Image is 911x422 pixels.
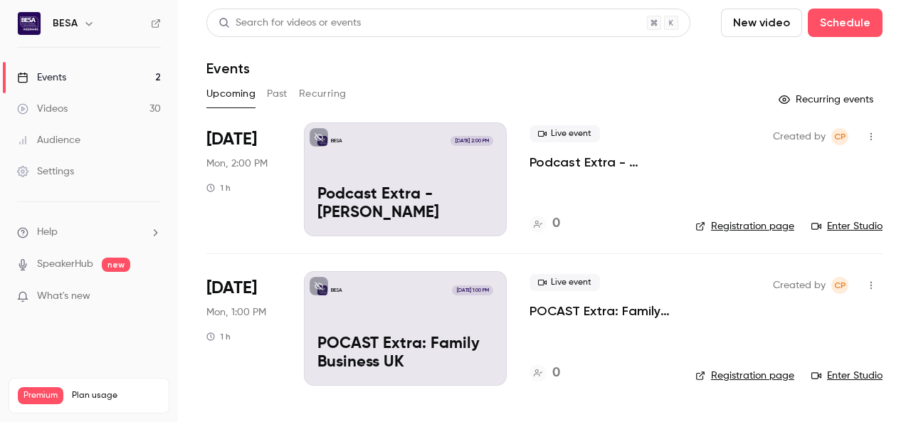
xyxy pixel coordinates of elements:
[53,16,78,31] h6: BESA
[17,225,161,240] li: help-dropdown-opener
[267,83,288,105] button: Past
[317,335,493,372] p: POCAST Extra: Family Business UK
[834,277,846,294] span: CP
[218,16,361,31] div: Search for videos or events
[304,122,507,236] a: Podcast Extra - Ian McCallBESA[DATE] 2:00 PMPodcast Extra - [PERSON_NAME]
[811,369,883,383] a: Enter Studio
[831,277,848,294] span: Charlie Pierpoint
[530,364,560,383] a: 0
[317,186,493,223] p: Podcast Extra - [PERSON_NAME]
[530,125,600,142] span: Live event
[451,136,493,146] span: [DATE] 2:00 PM
[17,102,68,116] div: Videos
[772,88,883,111] button: Recurring events
[206,331,231,342] div: 1 h
[808,9,883,37] button: Schedule
[206,128,257,151] span: [DATE]
[834,128,846,145] span: CP
[206,122,281,236] div: Aug 11 Mon, 2:00 PM (Europe/London)
[695,369,794,383] a: Registration page
[552,364,560,383] h4: 0
[37,225,58,240] span: Help
[206,60,250,77] h1: Events
[552,214,560,233] h4: 0
[37,289,90,304] span: What's new
[530,274,600,291] span: Live event
[144,290,161,303] iframe: Noticeable Trigger
[206,277,257,300] span: [DATE]
[18,387,63,404] span: Premium
[130,404,160,417] p: / 300
[452,285,493,295] span: [DATE] 1:00 PM
[331,287,342,294] p: BESA
[206,305,266,320] span: Mon, 1:00 PM
[304,271,507,385] a: POCAST Extra: Family Business UKBESA[DATE] 1:00 PMPOCAST Extra: Family Business UK
[773,277,826,294] span: Created by
[37,257,93,272] a: SpeakerHub
[773,128,826,145] span: Created by
[17,70,66,85] div: Events
[695,219,794,233] a: Registration page
[530,154,673,171] a: Podcast Extra - [PERSON_NAME]
[130,406,138,415] span: 37
[331,137,342,144] p: BESA
[72,390,160,401] span: Plan usage
[102,258,130,272] span: new
[811,219,883,233] a: Enter Studio
[530,214,560,233] a: 0
[721,9,802,37] button: New video
[530,302,673,320] a: POCAST Extra: Family Business UK
[206,182,231,194] div: 1 h
[17,164,74,179] div: Settings
[206,157,268,171] span: Mon, 2:00 PM
[18,12,41,35] img: BESA
[299,83,347,105] button: Recurring
[206,83,256,105] button: Upcoming
[17,133,80,147] div: Audience
[18,404,45,417] p: Videos
[831,128,848,145] span: Charlie Pierpoint
[206,271,281,385] div: Sep 8 Mon, 1:00 PM (Europe/London)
